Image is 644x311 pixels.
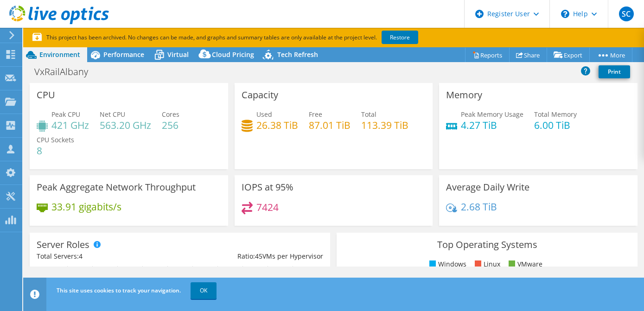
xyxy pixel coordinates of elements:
[446,182,529,192] h3: Average Daily Write
[37,135,74,144] span: CPU Sockets
[191,282,217,299] a: OK
[461,202,497,212] h4: 2.68 TiB
[167,50,189,59] span: Virtual
[37,146,74,156] h4: 8
[37,251,180,261] div: Total Servers:
[162,120,179,130] h4: 256
[561,10,569,18] svg: \n
[256,202,279,212] h4: 7424
[506,259,542,269] li: VMware
[51,110,80,119] span: Peak CPU
[461,120,523,130] h4: 4.27 TiB
[361,110,376,119] span: Total
[472,259,500,269] li: Linux
[162,110,179,119] span: Cores
[180,251,323,261] div: Ratio: VMs per Hypervisor
[534,120,577,130] h4: 6.00 TiB
[509,48,547,62] a: Share
[37,90,55,100] h3: CPU
[446,90,482,100] h3: Memory
[37,182,196,192] h3: Peak Aggregate Network Throughput
[51,202,121,212] h4: 33.91 gigabits/s
[344,240,630,250] h3: Top Operating Systems
[277,50,318,59] span: Tech Refresh
[427,259,466,269] li: Windows
[30,67,102,77] h1: VxRailAlbany
[32,32,487,43] p: This project has been archived. No changes can be made, and graphs and summary tables are only av...
[39,50,80,59] span: Environment
[242,90,278,100] h3: Capacity
[589,48,632,62] a: More
[103,50,144,59] span: Performance
[309,120,351,130] h4: 87.01 TiB
[255,252,262,260] span: 45
[599,65,630,78] a: Print
[361,120,408,130] h4: 113.39 TiB
[382,31,418,44] a: Restore
[256,110,272,119] span: Used
[309,110,322,119] span: Free
[57,286,181,294] span: This site uses cookies to track your navigation.
[37,240,89,250] h3: Server Roles
[242,182,293,192] h3: IOPS at 95%
[79,252,83,260] span: 4
[619,6,634,21] span: SC
[100,110,125,119] span: Net CPU
[100,120,151,130] h4: 563.20 GHz
[547,48,590,62] a: Export
[534,110,577,119] span: Total Memory
[51,120,89,130] h4: 421 GHz
[465,48,510,62] a: Reports
[212,50,254,59] span: Cloud Pricing
[256,120,298,130] h4: 26.38 TiB
[461,110,523,119] span: Peak Memory Usage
